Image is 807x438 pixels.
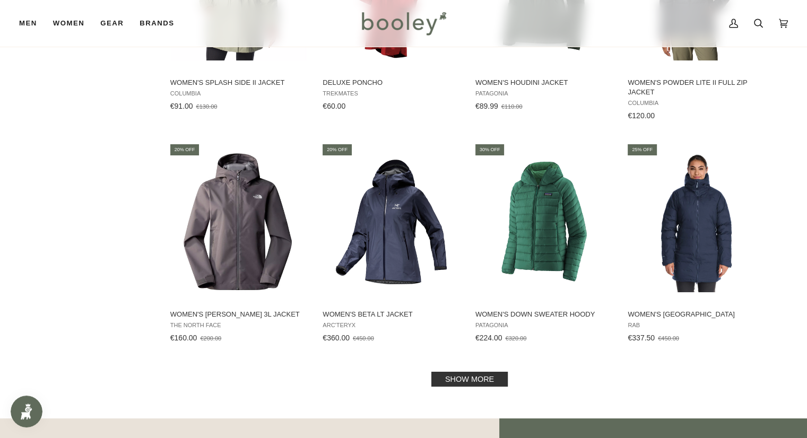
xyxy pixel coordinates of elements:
[475,102,498,110] span: €89.99
[140,18,174,29] span: Brands
[475,334,502,342] span: €224.00
[357,8,450,39] img: Booley
[170,90,308,97] span: Columbia
[170,102,193,110] span: €91.00
[628,78,765,97] span: Women's Powder Lite II Full Zip Jacket
[321,143,462,346] a: Women's Beta LT Jacket
[11,396,42,427] iframe: Button to open loyalty program pop-up
[169,152,309,292] img: The North Face Women's Whiton 3L Jacket Smoked Pearl - Booley Galway
[475,322,613,329] span: Patagonia
[475,310,613,319] span: Women's Down Sweater Hoody
[474,143,614,346] a: Women's Down Sweater Hoody
[628,144,657,155] div: 25% off
[170,322,308,329] span: The North Face
[353,335,374,341] span: €450.00
[170,78,308,87] span: Women's Splash Side II Jacket
[628,111,655,120] span: €120.00
[475,144,505,155] div: 30% off
[170,310,308,319] span: Women's [PERSON_NAME] 3L Jacket
[169,143,309,346] a: Women's Whiton 3L Jacket
[628,322,765,329] span: Rab
[628,334,655,342] span: €337.50
[628,100,765,107] span: Columbia
[19,18,37,29] span: Men
[628,310,765,319] span: Women's [GEOGRAPHIC_DATA]
[323,90,460,97] span: Trekmates
[475,78,613,87] span: Women's Houdini Jacket
[431,372,508,387] a: Show more
[196,103,218,110] span: €130.00
[323,310,460,319] span: Women's Beta LT Jacket
[323,322,460,329] span: Arc'teryx
[475,90,613,97] span: Patagonia
[501,103,523,110] span: €110.00
[323,334,350,342] span: €360.00
[321,152,462,292] img: Arc'Teryx Women's Beta LT Jacket Black Sapphire - Booley Galway
[626,143,767,346] a: Women's Valiance Parka
[505,335,526,341] span: €320.00
[170,144,199,155] div: 20% off
[200,335,221,341] span: €200.00
[658,335,679,341] span: €450.00
[323,78,460,87] span: Deluxe Poncho
[626,152,767,292] img: Rab Women's Valiance Parka Deep Ink - Booley Galway
[100,18,124,29] span: Gear
[474,152,614,292] img: Patagonia Women's Down Sweater Hoody Conifer Green - Booley Galway
[170,334,197,342] span: €160.00
[323,102,345,110] span: €60.00
[323,144,352,155] div: 20% off
[53,18,84,29] span: Women
[170,375,769,383] div: Pagination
